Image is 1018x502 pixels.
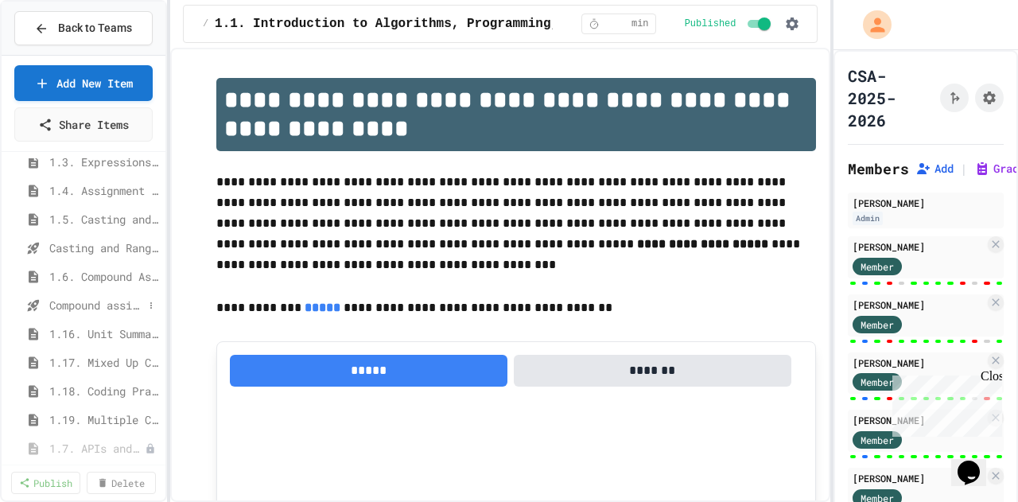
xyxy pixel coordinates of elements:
[143,298,159,313] button: More options
[49,325,159,342] span: 1.16. Unit Summary 1a (1.1-1.6)
[861,259,894,274] span: Member
[203,18,208,30] span: /
[848,64,934,131] h1: CSA-2025-2026
[87,472,156,494] a: Delete
[853,298,985,312] div: [PERSON_NAME]
[49,297,143,313] span: Compound assignment operators - Quiz
[861,433,894,447] span: Member
[951,438,1002,486] iframe: chat widget
[853,471,985,485] div: [PERSON_NAME]
[631,18,649,30] span: min
[49,411,159,428] span: 1.19. Multiple Choice Exercises for Unit 1a (1.1-1.6)
[886,369,1002,437] iframe: chat widget
[49,383,159,399] span: 1.18. Coding Practice 1a (1.1-1.6)
[853,212,883,225] div: Admin
[940,84,969,112] button: Click to see fork details
[49,354,159,371] span: 1.17. Mixed Up Code Practice 1.1-1.6
[853,356,985,370] div: [PERSON_NAME]
[14,11,153,45] button: Back to Teams
[49,154,159,170] span: 1.3. Expressions and Output [New]
[975,84,1004,112] button: Assignment Settings
[685,14,775,33] div: Content is published and visible to students
[49,182,159,199] span: 1.4. Assignment and Input
[861,317,894,332] span: Member
[861,375,894,389] span: Member
[853,239,985,254] div: [PERSON_NAME]
[215,14,666,33] span: 1.1. Introduction to Algorithms, Programming, and Compilers
[58,20,132,37] span: Back to Teams
[960,159,968,178] span: |
[49,239,159,256] span: Casting and Ranges of variables - Quiz
[915,161,954,177] button: Add
[49,211,159,228] span: 1.5. Casting and Ranges of Values
[853,196,999,210] div: [PERSON_NAME]
[145,443,156,454] div: Unpublished
[11,472,80,494] a: Publish
[846,6,896,43] div: My Account
[853,413,985,427] div: [PERSON_NAME]
[49,268,159,285] span: 1.6. Compound Assignment Operators
[685,18,736,30] span: Published
[49,440,145,457] span: 1.7. APIs and Libraries
[14,65,153,101] a: Add New Item
[6,6,110,101] div: Chat with us now!Close
[848,158,909,180] h2: Members
[14,107,153,142] a: Share Items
